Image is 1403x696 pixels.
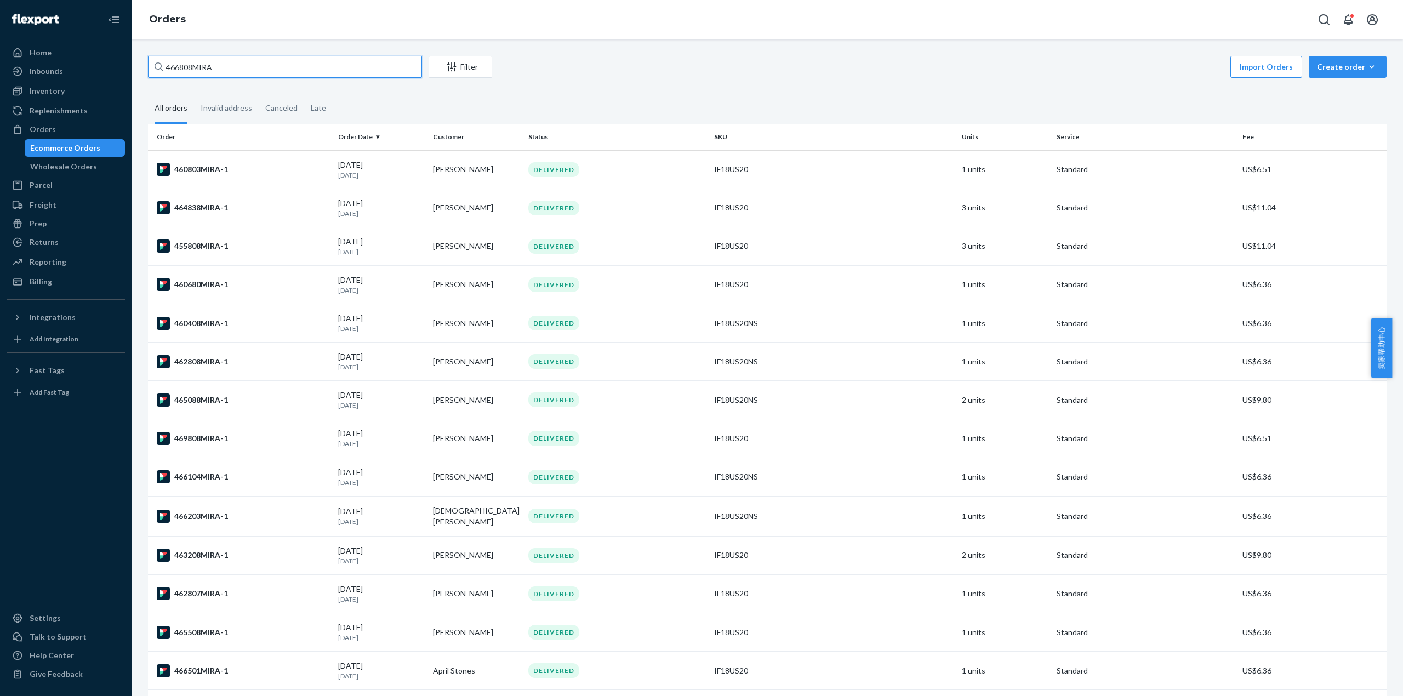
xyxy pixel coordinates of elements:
div: IF18US20 [714,241,953,252]
img: Flexport logo [12,14,59,25]
p: [DATE] [338,478,424,487]
p: [DATE] [338,170,424,180]
div: Reporting [30,256,66,267]
td: US$6.51 [1238,150,1387,189]
td: [PERSON_NAME] [429,189,523,227]
div: 466203MIRA-1 [157,510,329,523]
div: IF18US20NS [714,356,953,367]
div: Settings [30,613,61,624]
td: 1 units [957,304,1052,343]
button: Open account menu [1361,9,1383,31]
td: US$6.36 [1238,265,1387,304]
div: Create order [1317,61,1378,72]
th: Units [957,124,1052,150]
div: Ecommerce Orders [30,142,100,153]
p: [DATE] [338,556,424,566]
p: [DATE] [338,286,424,295]
div: Add Fast Tag [30,387,69,397]
td: US$6.36 [1238,343,1387,381]
button: Create order [1309,56,1387,78]
div: 460680MIRA-1 [157,278,329,291]
p: [DATE] [338,595,424,604]
p: [DATE] [338,671,424,681]
p: Standard [1057,241,1234,252]
a: Talk to Support [7,628,125,646]
div: All orders [155,94,187,124]
a: Wholesale Orders [25,158,126,175]
div: [DATE] [338,506,424,526]
p: [DATE] [338,401,424,410]
div: 463208MIRA-1 [157,549,329,562]
div: [DATE] [338,467,424,487]
div: 462807MIRA-1 [157,587,329,600]
p: Standard [1057,395,1234,406]
a: Home [7,44,125,61]
div: Add Integration [30,334,78,344]
a: Replenishments [7,102,125,119]
p: Standard [1057,550,1234,561]
a: Reporting [7,253,125,271]
button: Fast Tags [7,362,125,379]
td: [PERSON_NAME] [429,574,523,613]
div: Customer [433,132,519,141]
div: Inventory [30,85,65,96]
div: 469808MIRA-1 [157,432,329,445]
div: Home [30,47,52,58]
td: 1 units [957,343,1052,381]
th: SKU [710,124,957,150]
div: IF18US20 [714,665,953,676]
div: [DATE] [338,584,424,604]
div: Fast Tags [30,365,65,376]
div: [DATE] [338,622,424,642]
div: 466501MIRA-1 [157,664,329,677]
a: Inventory [7,82,125,100]
div: DELIVERED [528,470,579,484]
td: April Stones [429,652,523,690]
button: Import Orders [1230,56,1302,78]
a: Billing [7,273,125,290]
p: [DATE] [338,324,424,333]
div: 462808MIRA-1 [157,355,329,368]
div: IF18US20NS [714,511,953,522]
div: IF18US20NS [714,395,953,406]
a: Add Integration [7,330,125,348]
p: Standard [1057,202,1234,213]
div: [DATE] [338,236,424,256]
td: 3 units [957,189,1052,227]
button: Give Feedback [7,665,125,683]
td: US$11.04 [1238,227,1387,265]
div: IF18US20NS [714,318,953,329]
div: DELIVERED [528,392,579,407]
td: [PERSON_NAME] [429,304,523,343]
button: Open Search Box [1313,9,1335,31]
td: US$9.80 [1238,536,1387,574]
td: 1 units [957,265,1052,304]
a: Orders [149,13,186,25]
button: 卖家帮助中心 [1371,318,1392,378]
p: [DATE] [338,209,424,218]
td: [PERSON_NAME] [429,343,523,381]
div: 465508MIRA-1 [157,626,329,639]
p: Standard [1057,665,1234,676]
div: Freight [30,199,56,210]
div: DELIVERED [528,354,579,369]
button: Close Navigation [103,9,125,31]
a: Prep [7,215,125,232]
div: DELIVERED [528,239,579,254]
td: [PERSON_NAME] [429,227,523,265]
div: IF18US20NS [714,471,953,482]
p: [DATE] [338,633,424,642]
div: [DATE] [338,198,424,218]
div: DELIVERED [528,663,579,678]
div: Integrations [30,312,76,323]
button: Integrations [7,309,125,326]
th: Service [1052,124,1238,150]
td: 3 units [957,227,1052,265]
div: [DATE] [338,390,424,410]
div: Give Feedback [30,669,83,680]
td: 1 units [957,496,1052,536]
div: 464838MIRA-1 [157,201,329,214]
a: Parcel [7,176,125,194]
td: US$6.36 [1238,304,1387,343]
